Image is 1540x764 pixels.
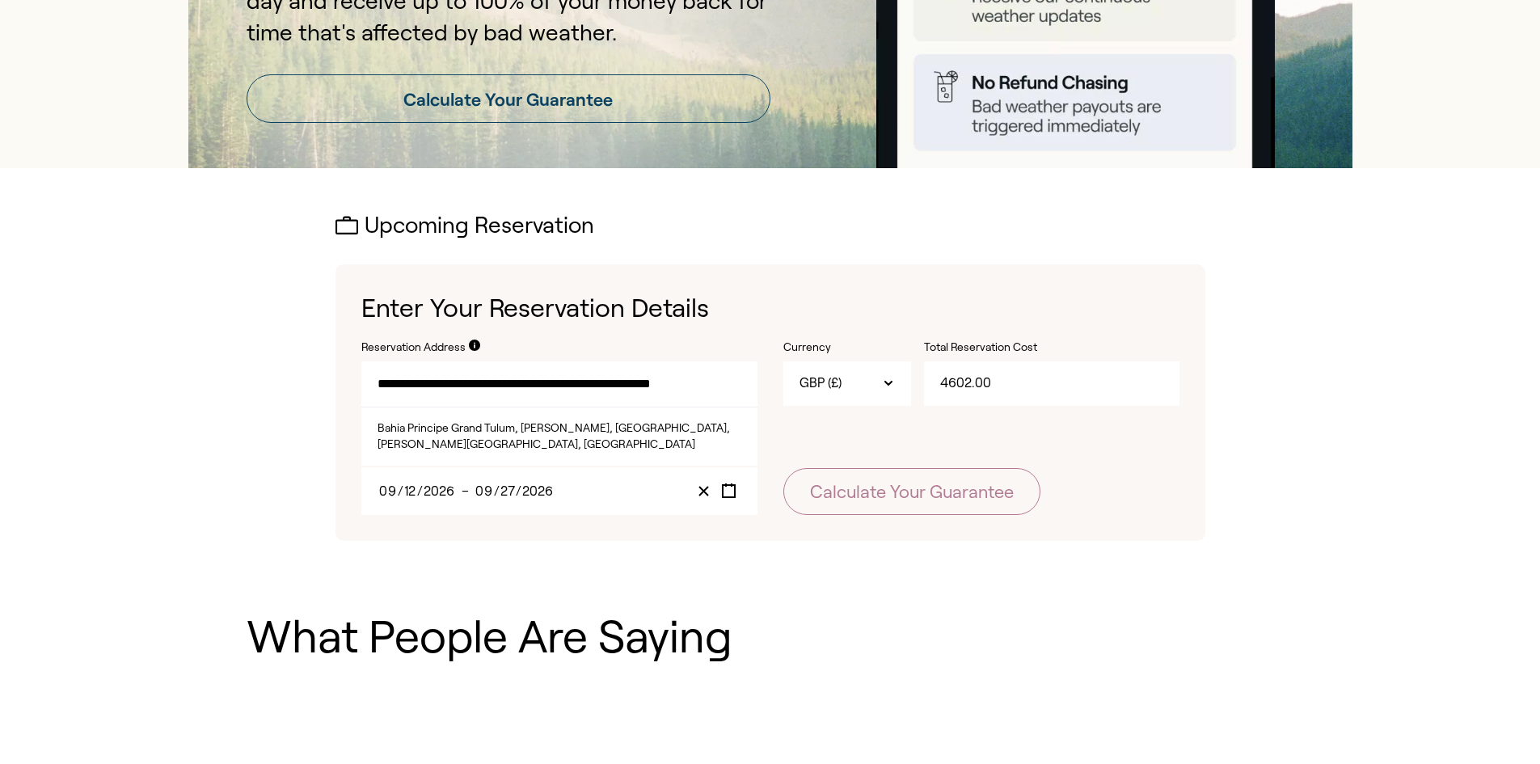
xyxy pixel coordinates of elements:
a: Calculate Your Guarantee [247,74,770,123]
span: / [494,484,500,498]
label: Currency [783,340,911,356]
input: Month [476,484,494,498]
span: / [516,484,521,498]
span: / [398,484,403,498]
span: – [462,484,474,498]
button: Clear value [691,480,716,502]
h1: Enter Your Reservation Details [361,290,1179,327]
label: Total Reservation Cost [924,340,1086,356]
span: Bahia Principe Grand Tulum, [PERSON_NAME], [GEOGRAPHIC_DATA], [PERSON_NAME][GEOGRAPHIC_DATA], [GE... [378,420,757,456]
input: Year [423,484,455,498]
input: Total Reservation Cost [924,361,1179,405]
span: 0 [475,484,483,498]
input: Month [380,484,398,498]
label: Reservation Address [361,340,466,356]
h2: Upcoming Reservation [335,213,1205,238]
input: Day [500,484,516,498]
span: GBP (£) [800,374,842,392]
h1: What People Are Saying [247,612,1294,662]
span: / [417,484,423,498]
button: Calculate Your Guarantee [783,468,1040,515]
span: 0 [379,484,387,498]
input: Day [403,484,417,498]
button: Toggle calendar [716,480,741,502]
input: Year [521,484,554,498]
